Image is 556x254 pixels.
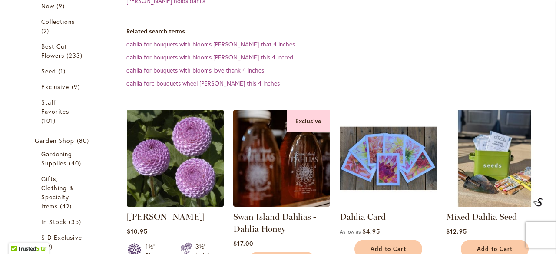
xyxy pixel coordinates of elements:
span: Gardening Supplies [41,150,72,167]
a: Mixed Dahlia Seed Mixed Dahlia Seed [446,200,543,208]
a: In Stock [41,217,85,226]
span: 80 [77,136,91,145]
div: Exclusive [287,110,330,132]
img: Group shot of Dahlia Cards [340,110,437,207]
span: Exclusive [41,82,69,91]
span: $4.95 [362,227,380,235]
a: New [41,1,85,10]
span: New [41,2,54,10]
img: Swan Island Dahlias - Dahlia Honey [233,110,330,207]
a: SID Exclusive [41,233,85,251]
a: Mixed Dahlia Seed [446,211,517,222]
span: 101 [41,116,58,125]
a: [PERSON_NAME] [127,211,204,222]
span: Add to Cart [477,245,513,253]
span: Seed [41,67,56,75]
a: FRANK HOLMES [127,200,224,208]
span: 1 [58,66,68,76]
a: Group shot of Dahlia Cards [340,200,437,208]
span: Staff Favorites [41,98,69,115]
a: Seed [41,66,85,76]
a: Staff Favorites [41,98,85,125]
span: As low as [340,228,361,235]
span: 19 [41,242,55,251]
a: Best Cut Flowers [41,42,85,60]
a: dahlia for bouquets with blooms love thank 4 inches [126,66,264,74]
span: SID Exclusive [41,233,82,241]
iframe: Launch Accessibility Center [7,223,31,247]
span: Gifts, Clothing & Specialty Items [41,175,74,210]
span: 42 [60,201,74,211]
span: In Stock [41,218,66,226]
img: FRANK HOLMES [124,108,226,209]
span: 2 [41,26,51,35]
span: 9 [56,1,67,10]
span: 233 [66,51,84,60]
a: dahlia forc bouquets wheel [PERSON_NAME] this 4 inches [126,79,280,87]
a: Exclusive [41,82,85,91]
span: 9 [72,82,82,91]
span: Add to Cart [371,245,406,253]
a: Swan Island Dahlias - Dahlia Honey [233,211,316,234]
span: Garden Shop [35,136,75,145]
span: 40 [69,158,83,168]
span: 35 [69,217,83,226]
a: Gardening Supplies [41,149,85,168]
a: dahlia for bouquets with blooms [PERSON_NAME] that 4 inches [126,40,295,48]
span: $17.00 [233,239,253,247]
dt: Related search terms [126,27,547,36]
a: Dahlia Card [340,211,386,222]
img: Mixed Dahlia Seed [446,110,543,207]
a: Garden Shop [35,136,92,145]
img: Mixed Dahlia Seed [533,198,543,207]
span: Collections [41,17,75,26]
span: $10.95 [127,227,148,235]
a: Gifts, Clothing &amp; Specialty Items [41,174,85,211]
span: Best Cut Flowers [41,42,67,59]
span: $12.95 [446,227,467,235]
a: Collections [41,17,85,35]
a: Swan Island Dahlias - Dahlia Honey Exclusive [233,200,330,208]
a: dahlia for bouquets with blooms [PERSON_NAME] this 4 incred [126,53,293,61]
